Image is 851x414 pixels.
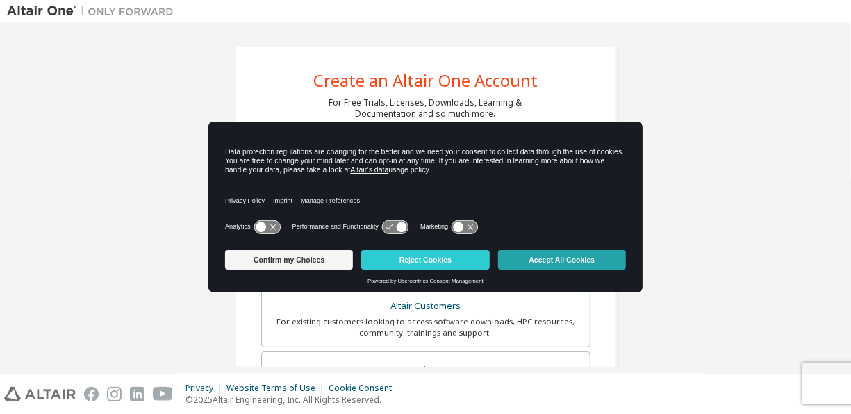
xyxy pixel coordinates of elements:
[107,387,122,401] img: instagram.svg
[270,361,581,380] div: Students
[270,316,581,338] div: For existing customers looking to access software downloads, HPC resources, community, trainings ...
[7,4,181,18] img: Altair One
[185,383,226,394] div: Privacy
[329,383,400,394] div: Cookie Consent
[84,387,99,401] img: facebook.svg
[130,387,144,401] img: linkedin.svg
[153,387,173,401] img: youtube.svg
[226,383,329,394] div: Website Terms of Use
[270,297,581,316] div: Altair Customers
[4,387,76,401] img: altair_logo.svg
[185,394,400,406] p: © 2025 Altair Engineering, Inc. All Rights Reserved.
[329,97,522,119] div: For Free Trials, Licenses, Downloads, Learning & Documentation and so much more.
[313,72,538,89] div: Create an Altair One Account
